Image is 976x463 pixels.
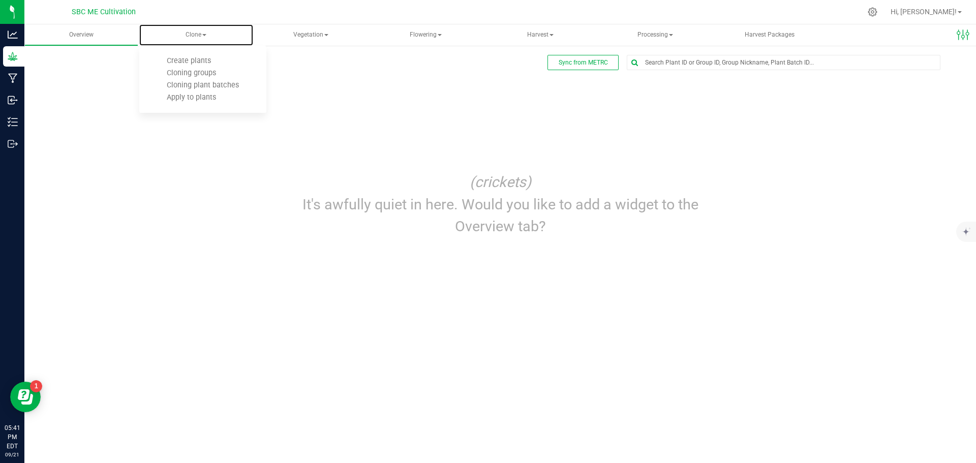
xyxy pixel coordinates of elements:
[8,139,18,149] inline-svg: Outbound
[8,117,18,127] inline-svg: Inventory
[369,24,482,46] a: Flowering
[153,93,230,102] span: Apply to plants
[483,24,597,46] a: Harvest
[599,25,712,45] span: Processing
[8,29,18,40] inline-svg: Analytics
[891,8,957,16] span: Hi, [PERSON_NAME]!
[559,59,608,66] span: Sync from METRC
[5,451,20,458] p: 09/21
[8,73,18,83] inline-svg: Manufacturing
[627,55,940,70] input: Search Plant ID or Group ID, Group Nickname, Plant Batch ID...
[254,24,368,46] a: Vegetation
[470,173,531,191] i: (crickets)
[8,95,18,105] inline-svg: Inbound
[484,25,597,45] span: Harvest
[8,51,18,61] inline-svg: Grow
[72,8,136,16] span: SBC ME Cultivation
[24,24,138,46] a: Overview
[153,56,225,65] span: Create plants
[713,24,827,46] a: Harvest Packages
[278,194,723,237] p: It's awfully quiet in here. Would you like to add a widget to the Overview tab?
[30,380,42,392] iframe: Resource center unread badge
[5,423,20,451] p: 05:41 PM EDT
[547,55,619,70] button: Sync from METRC
[866,7,879,17] div: Manage settings
[10,382,41,412] iframe: Resource center
[369,25,482,45] span: Flowering
[139,24,253,46] span: Clone
[55,30,107,39] span: Overview
[598,24,712,46] a: Processing
[153,81,253,89] span: Cloning plant batches
[139,24,253,46] a: Clone Create plants Cloning groups Cloning plant batches Apply to plants
[731,30,808,39] span: Harvest Packages
[153,69,230,77] span: Cloning groups
[255,25,368,45] span: Vegetation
